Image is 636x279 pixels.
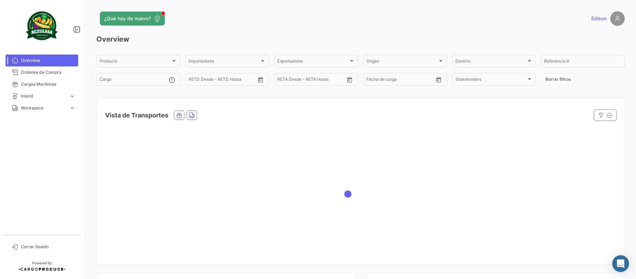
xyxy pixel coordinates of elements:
[455,78,527,83] span: Stakeholders
[105,110,168,120] h4: Vista de Transportes
[366,78,379,83] input: Desde
[384,78,416,83] input: Hasta
[21,81,75,87] span: Cargas Marítimas
[69,93,75,99] span: expand_more
[206,78,238,83] input: Hasta
[21,105,66,111] span: Workspace
[6,78,78,90] a: Cargas Marítimas
[21,57,75,64] span: Overview
[277,60,349,65] span: Exportadores
[174,111,184,120] button: Ocean
[187,111,197,120] button: Land
[69,105,75,111] span: expand_more
[541,73,575,85] button: Borrar filtros
[21,244,75,250] span: Cerrar Sesión
[189,78,201,83] input: Desde
[6,66,78,78] a: Órdenes de Compra
[455,60,527,65] span: Destino
[366,60,438,65] span: Origen
[96,34,625,44] h3: Overview
[433,74,444,85] button: Open calendar
[612,255,629,272] div: Abrir Intercom Messenger
[344,74,355,85] button: Open calendar
[255,74,266,85] button: Open calendar
[100,60,171,65] span: Producto
[591,15,607,22] span: Edison
[21,69,75,76] span: Órdenes de Compra
[189,60,260,65] span: Importadores
[610,11,625,26] img: placeholder-user.png
[277,78,290,83] input: Desde
[295,78,327,83] input: Hasta
[24,8,59,43] img: agzulasa-logo.png
[21,93,66,99] span: Inland
[100,12,165,26] button: ¿Qué hay de nuevo?
[104,15,151,22] span: ¿Qué hay de nuevo?
[6,55,78,66] a: Overview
